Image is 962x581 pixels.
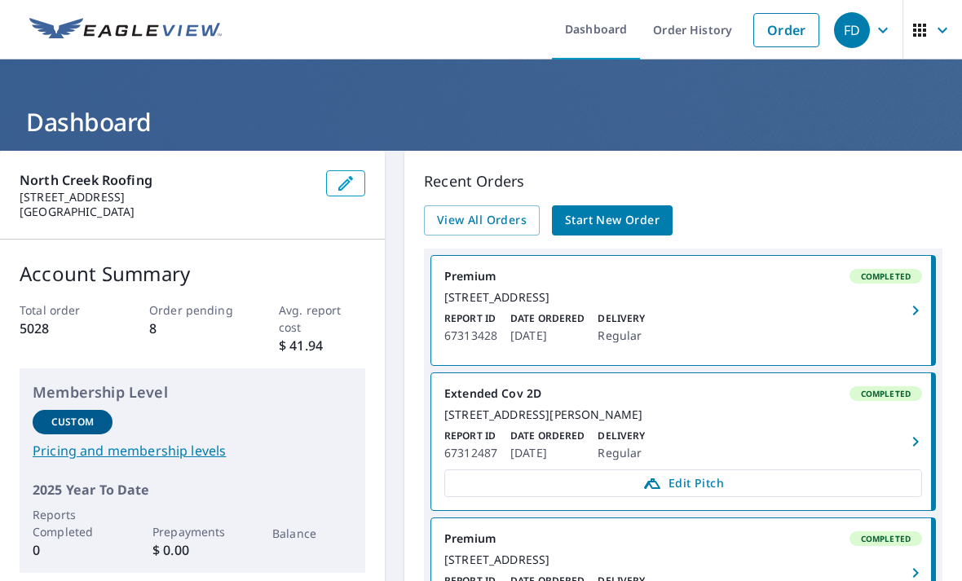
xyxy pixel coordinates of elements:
[753,13,819,47] a: Order
[33,441,352,460] a: Pricing and membership levels
[20,259,365,288] p: Account Summary
[149,302,236,319] p: Order pending
[424,170,942,192] p: Recent Orders
[33,381,352,403] p: Membership Level
[279,336,365,355] p: $ 41.94
[20,170,313,190] p: North Creek Roofing
[510,429,585,443] p: Date Ordered
[33,506,113,540] p: Reports Completed
[598,443,645,463] p: Regular
[33,540,113,560] p: 0
[552,205,673,235] a: Start New Order
[444,443,497,463] p: 67312487
[851,271,920,282] span: Completed
[149,319,236,338] p: 8
[598,311,645,326] p: Delivery
[51,415,94,429] p: Custom
[598,429,645,443] p: Delivery
[444,311,497,326] p: Report ID
[279,302,365,336] p: Avg. report cost
[424,205,540,235] a: View All Orders
[33,480,352,500] p: 2025 Year To Date
[455,473,911,493] span: Edit Pitch
[431,373,935,510] a: Extended Cov 2DCompleted[STREET_ADDRESS][PERSON_NAME]Report ID67312487Date Ordered[DATE]DeliveryR...
[444,469,922,497] a: Edit Pitch
[834,12,870,48] div: FD
[510,311,585,326] p: Date Ordered
[444,429,497,443] p: Report ID
[510,326,585,346] p: [DATE]
[152,540,232,560] p: $ 0.00
[444,386,922,401] div: Extended Cov 2D
[510,443,585,463] p: [DATE]
[152,523,232,540] p: Prepayments
[598,326,645,346] p: Regular
[444,407,922,422] div: [STREET_ADDRESS][PERSON_NAME]
[444,552,922,567] div: [STREET_ADDRESS]
[437,210,527,231] span: View All Orders
[20,302,106,319] p: Total order
[851,388,920,399] span: Completed
[20,105,942,139] h1: Dashboard
[431,256,935,365] a: PremiumCompleted[STREET_ADDRESS]Report ID67313428Date Ordered[DATE]DeliveryRegular
[272,525,352,542] p: Balance
[444,290,922,305] div: [STREET_ADDRESS]
[29,18,222,42] img: EV Logo
[565,210,660,231] span: Start New Order
[444,269,922,284] div: Premium
[444,326,497,346] p: 67313428
[20,205,313,219] p: [GEOGRAPHIC_DATA]
[20,190,313,205] p: [STREET_ADDRESS]
[444,531,922,546] div: Premium
[20,319,106,338] p: 5028
[851,533,920,544] span: Completed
